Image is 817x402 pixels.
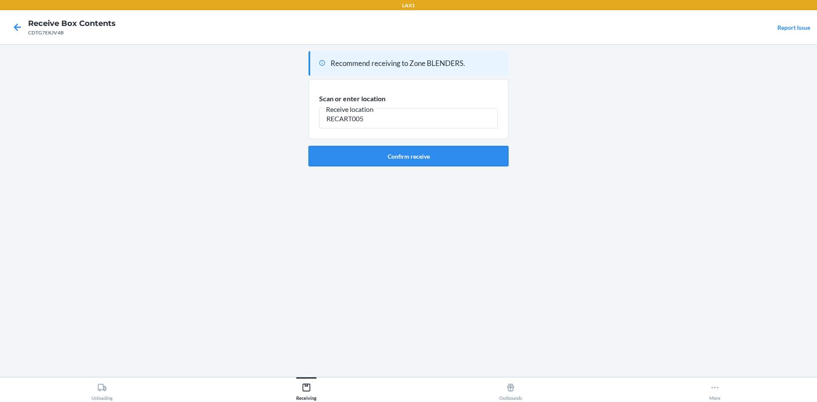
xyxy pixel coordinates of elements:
[613,377,817,401] button: More
[28,29,116,37] div: CDTG7EKJV4B
[408,377,613,401] button: Outbounds
[319,94,386,103] span: Scan or enter location
[325,105,375,114] span: Receive location
[777,24,810,31] a: Report Issue
[296,379,317,401] div: Receiving
[204,377,408,401] button: Receiving
[91,379,113,401] div: Unloading
[319,108,498,128] input: Receive location
[28,18,116,29] h4: Receive Box Contents
[402,2,415,9] p: LAX1
[709,379,720,401] div: More
[331,59,465,68] span: Recommend receiving to Zone BLENDERS.
[309,146,508,166] button: Confirm receive
[499,379,522,401] div: Outbounds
